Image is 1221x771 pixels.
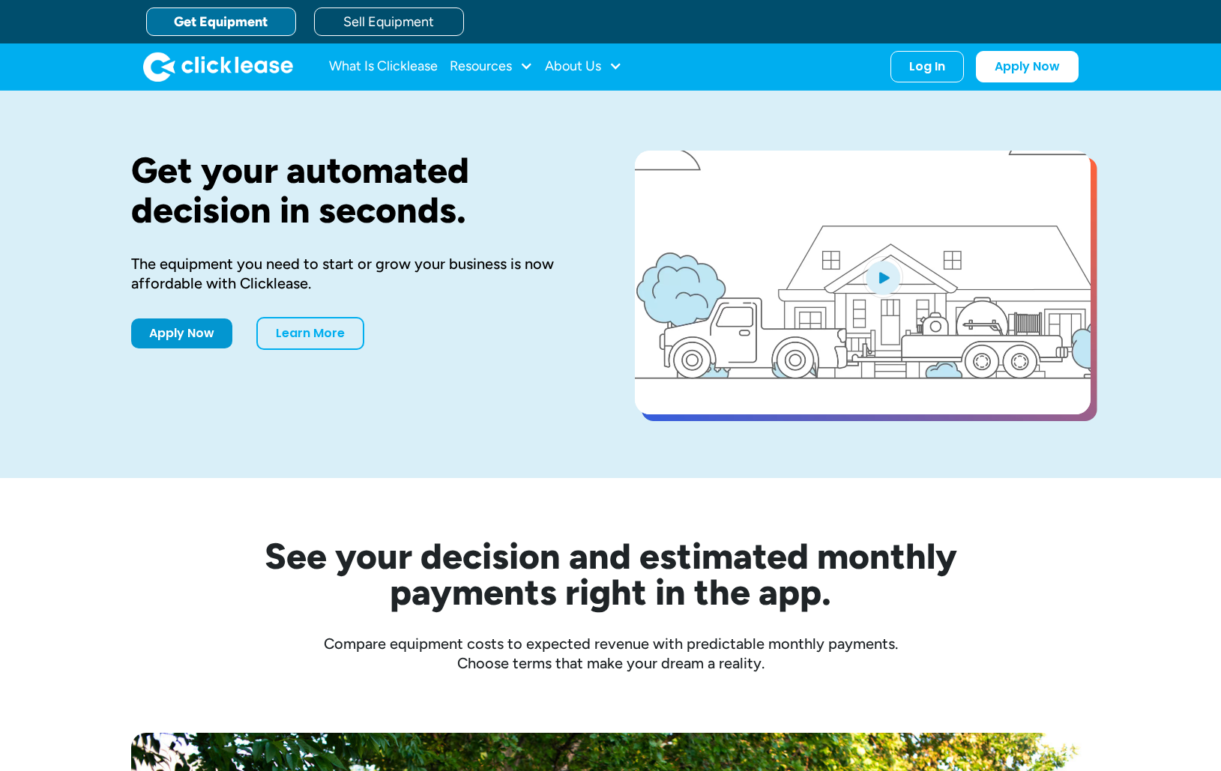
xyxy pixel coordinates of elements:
[131,151,587,230] h1: Get your automated decision in seconds.
[131,634,1091,673] div: Compare equipment costs to expected revenue with predictable monthly payments. Choose terms that ...
[450,52,533,82] div: Resources
[131,318,232,348] a: Apply Now
[635,151,1091,414] a: open lightbox
[143,52,293,82] img: Clicklease logo
[314,7,464,36] a: Sell Equipment
[146,7,296,36] a: Get Equipment
[909,59,945,74] div: Log In
[863,256,903,298] img: Blue play button logo on a light blue circular background
[545,52,622,82] div: About Us
[256,317,364,350] a: Learn More
[131,254,587,293] div: The equipment you need to start or grow your business is now affordable with Clicklease.
[143,52,293,82] a: home
[976,51,1079,82] a: Apply Now
[329,52,438,82] a: What Is Clicklease
[191,538,1031,610] h2: See your decision and estimated monthly payments right in the app.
